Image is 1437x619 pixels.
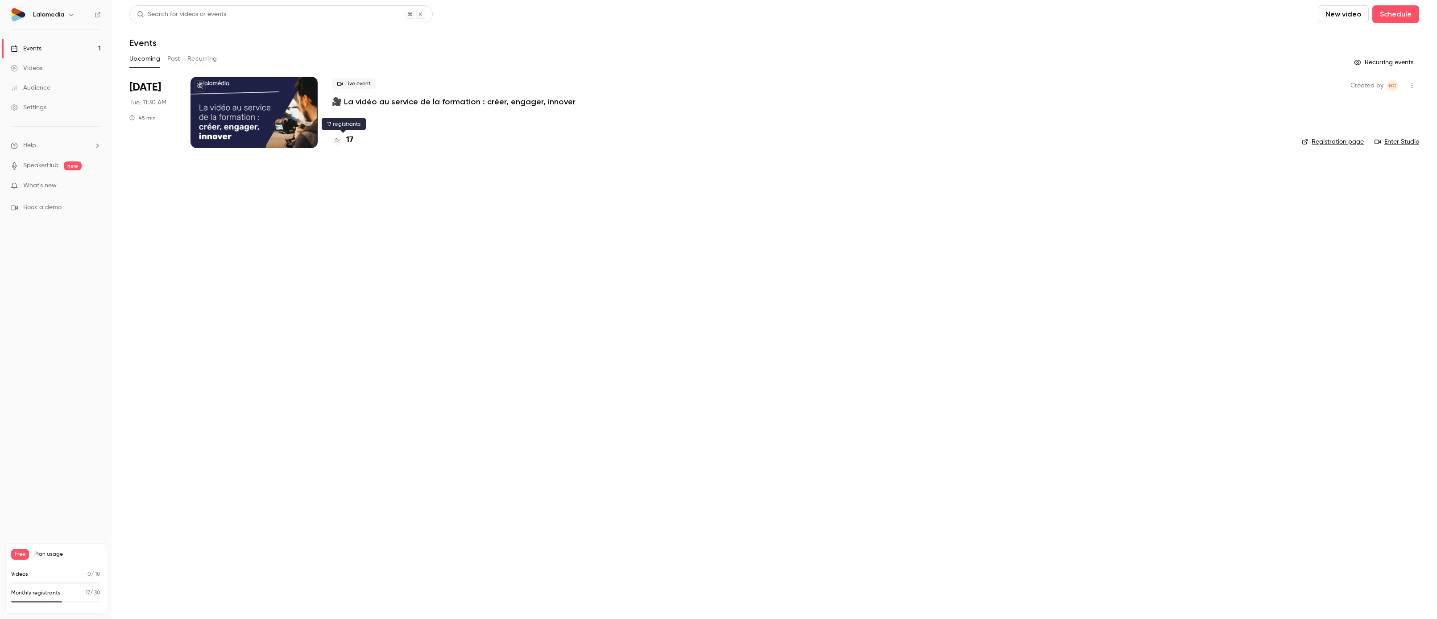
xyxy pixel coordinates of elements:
[1387,80,1398,91] span: Hélène CHOMIENNE
[33,10,64,19] h6: Lalamedia
[129,52,160,66] button: Upcoming
[1302,137,1364,146] a: Registration page
[1372,5,1419,23] button: Schedule
[11,570,28,578] p: Videos
[137,10,226,19] div: Search for videos or events
[129,37,157,48] h1: Events
[11,589,61,597] p: Monthly registrants
[23,161,58,170] a: SpeakerHub
[332,134,353,146] a: 17
[1350,55,1419,70] button: Recurring events
[129,114,156,121] div: 45 min
[11,8,25,22] img: Lalamedia
[11,549,29,560] span: Free
[34,551,100,558] span: Plan usage
[86,589,100,597] p: / 30
[129,77,176,148] div: Oct 21 Tue, 11:30 AM (Europe/Paris)
[64,161,82,170] span: new
[1375,137,1419,146] a: Enter Studio
[346,134,353,146] h4: 17
[90,182,101,190] iframe: Noticeable Trigger
[332,96,576,107] a: 🎥 La vidéo au service de la formation : créer, engager, innover
[11,103,46,112] div: Settings
[11,83,50,92] div: Audience
[167,52,180,66] button: Past
[11,141,101,150] li: help-dropdown-opener
[87,570,100,578] p: / 10
[23,181,57,190] span: What's new
[11,44,41,53] div: Events
[11,64,42,73] div: Videos
[87,572,91,577] span: 0
[23,141,36,150] span: Help
[129,80,161,95] span: [DATE]
[23,203,62,212] span: Book a demo
[332,78,376,89] span: Live event
[1318,5,1369,23] button: New video
[86,590,90,596] span: 17
[129,98,166,107] span: Tue, 11:30 AM
[1389,80,1396,91] span: HC
[187,52,217,66] button: Recurring
[1350,80,1383,91] span: Created by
